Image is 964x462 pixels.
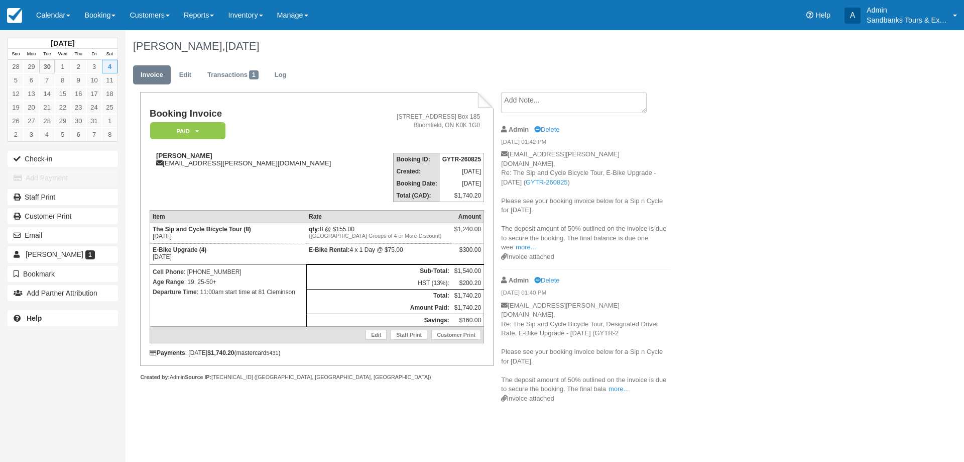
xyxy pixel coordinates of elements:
a: 6 [24,73,39,87]
th: Item [150,211,306,223]
strong: Admin [509,276,529,284]
th: Created: [394,165,440,177]
a: 2 [71,60,86,73]
strong: GYTR-260825 [442,156,481,163]
strong: Cell Phone [153,268,184,275]
td: [DATE] [440,177,484,190]
div: A [845,8,861,24]
a: Delete [534,276,559,284]
a: 3 [86,60,102,73]
td: $1,540.00 [452,265,484,278]
a: 7 [86,128,102,141]
span: 1 [249,70,259,79]
td: $1,740.20 [440,190,484,202]
a: 18 [102,87,117,101]
p: : 11:00am start time at 81 Cleminson [153,287,304,297]
div: Admin [TECHNICAL_ID] ([GEOGRAPHIC_DATA], [GEOGRAPHIC_DATA], [GEOGRAPHIC_DATA]) [140,374,493,381]
th: Savings: [306,314,452,327]
p: : [PHONE_NUMBER] [153,267,304,277]
a: 2 [8,128,24,141]
a: 27 [24,114,39,128]
th: Total: [306,290,452,302]
a: 14 [39,87,55,101]
a: more... [516,243,536,251]
th: Fri [86,49,102,60]
a: 29 [55,114,70,128]
strong: E-Bike Upgrade (4) [153,246,206,253]
a: 31 [86,114,102,128]
div: $300.00 [454,246,481,261]
a: 22 [55,101,70,114]
a: GYTR-260825 [526,178,568,186]
a: 1 [102,114,117,128]
strong: Created by: [140,374,170,380]
th: Rate [306,211,452,223]
td: HST (13%): [306,277,452,290]
strong: $1,740.20 [207,349,234,356]
button: Check-in [8,151,118,167]
p: [EMAIL_ADDRESS][PERSON_NAME][DOMAIN_NAME], Re: The Sip and Cycle Bicycle Tour, Designated Driver ... [501,301,670,394]
td: 8 @ $155.00 [306,223,452,244]
td: [DATE] [150,244,306,264]
span: [PERSON_NAME] [26,250,83,258]
div: Invoice attached [501,252,670,262]
a: Paid [150,122,222,140]
td: [DATE] [440,165,484,177]
td: 4 x 1 Day @ $75.00 [306,244,452,264]
a: 15 [55,87,70,101]
td: [DATE] [150,223,306,244]
p: Admin [867,5,947,15]
th: Sub-Total: [306,265,452,278]
a: Staff Print [391,330,427,340]
p: : 19, 25-50+ [153,277,304,287]
a: Transactions1 [200,65,266,85]
strong: Admin [509,126,529,133]
button: Add Payment [8,170,118,186]
th: Tue [39,49,55,60]
a: 6 [71,128,86,141]
a: 26 [8,114,24,128]
a: Edit [366,330,387,340]
div: Invoice attached [501,394,670,404]
strong: E-Bike Rental [309,246,349,253]
button: Bookmark [8,266,118,282]
a: Invoice [133,65,171,85]
th: Booking ID: [394,153,440,166]
a: 29 [24,60,39,73]
a: Help [8,310,118,326]
th: Thu [71,49,86,60]
a: 28 [8,60,24,73]
a: Log [267,65,294,85]
a: 17 [86,87,102,101]
a: 12 [8,87,24,101]
p: Sandbanks Tours & Experiences [867,15,947,25]
em: ([GEOGRAPHIC_DATA] Groups of 4 or More Discount) [309,233,449,239]
a: 1 [55,60,70,73]
strong: Age Range [153,279,184,286]
a: 10 [86,73,102,87]
small: 5431 [267,350,279,356]
em: [DATE] 01:40 PM [501,289,670,300]
div: $1,240.00 [454,226,481,241]
a: 16 [71,87,86,101]
td: $1,740.20 [452,290,484,302]
strong: Payments [150,349,185,356]
address: [STREET_ADDRESS] Box 185 Bloomfield, ON K0K 1G0 [376,113,480,130]
a: 19 [8,101,24,114]
i: Help [806,12,813,19]
em: [DATE] 01:42 PM [501,138,670,149]
h1: [PERSON_NAME], [133,40,841,52]
th: Sun [8,49,24,60]
b: Help [27,314,42,322]
th: Wed [55,49,70,60]
span: Help [815,11,830,19]
strong: The Sip and Cycle Bicycle Tour (8) [153,226,251,233]
th: Amount Paid: [306,302,452,314]
div: [EMAIL_ADDRESS][PERSON_NAME][DOMAIN_NAME] [150,152,372,167]
p: [EMAIL_ADDRESS][PERSON_NAME][DOMAIN_NAME], Re: The Sip and Cycle Bicycle Tour, E-Bike Upgrade - [... [501,150,670,252]
th: Booking Date: [394,177,440,190]
img: checkfront-main-nav-mini-logo.png [7,8,22,23]
a: more... [609,385,629,393]
a: 20 [24,101,39,114]
a: [PERSON_NAME] 1 [8,246,118,262]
